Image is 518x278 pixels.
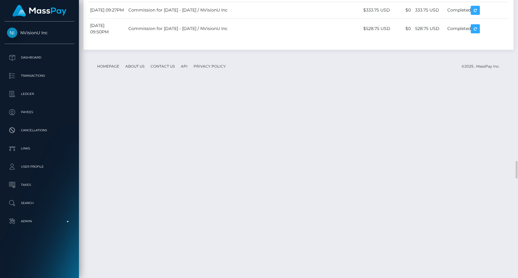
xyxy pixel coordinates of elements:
td: 333.75 USD [413,2,445,18]
p: Taxes [7,180,72,189]
div: © 2025 , MassPay Inc. [462,63,504,70]
td: $0 [395,18,413,39]
td: Completed [445,18,509,39]
a: Dashboard [5,50,74,65]
a: Homepage [95,62,122,71]
p: Payees [7,108,72,117]
a: Links [5,141,74,156]
td: $0 [395,2,413,18]
a: Privacy Policy [191,62,228,71]
a: Search [5,196,74,211]
a: Contact Us [148,62,177,71]
td: $333.75 USD [361,2,395,18]
a: API [178,62,190,71]
p: User Profile [7,162,72,171]
span: NVisionU Inc [5,30,74,35]
td: [DATE] 09:27PM [88,2,126,18]
a: Taxes [5,177,74,193]
p: Transactions [7,71,72,80]
img: MassPay Logo [12,5,66,17]
td: Commission for [DATE] - [DATE] / NVisionU Inc [126,2,361,18]
a: About Us [123,62,147,71]
a: Admin [5,214,74,229]
td: Completed [445,2,509,18]
a: Payees [5,105,74,120]
p: Ledger [7,89,72,99]
p: Cancellations [7,126,72,135]
td: $528.75 USD [361,18,395,39]
a: Ledger [5,86,74,102]
img: NVisionU Inc [7,28,17,38]
td: 528.75 USD [413,18,445,39]
a: Transactions [5,68,74,83]
p: Links [7,144,72,153]
a: Cancellations [5,123,74,138]
a: User Profile [5,159,74,174]
td: [DATE] 09:50PM [88,18,126,39]
td: Commission for [DATE] - [DATE] / NVisionU Inc [126,18,361,39]
p: Dashboard [7,53,72,62]
p: Admin [7,217,72,226]
p: Search [7,199,72,208]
